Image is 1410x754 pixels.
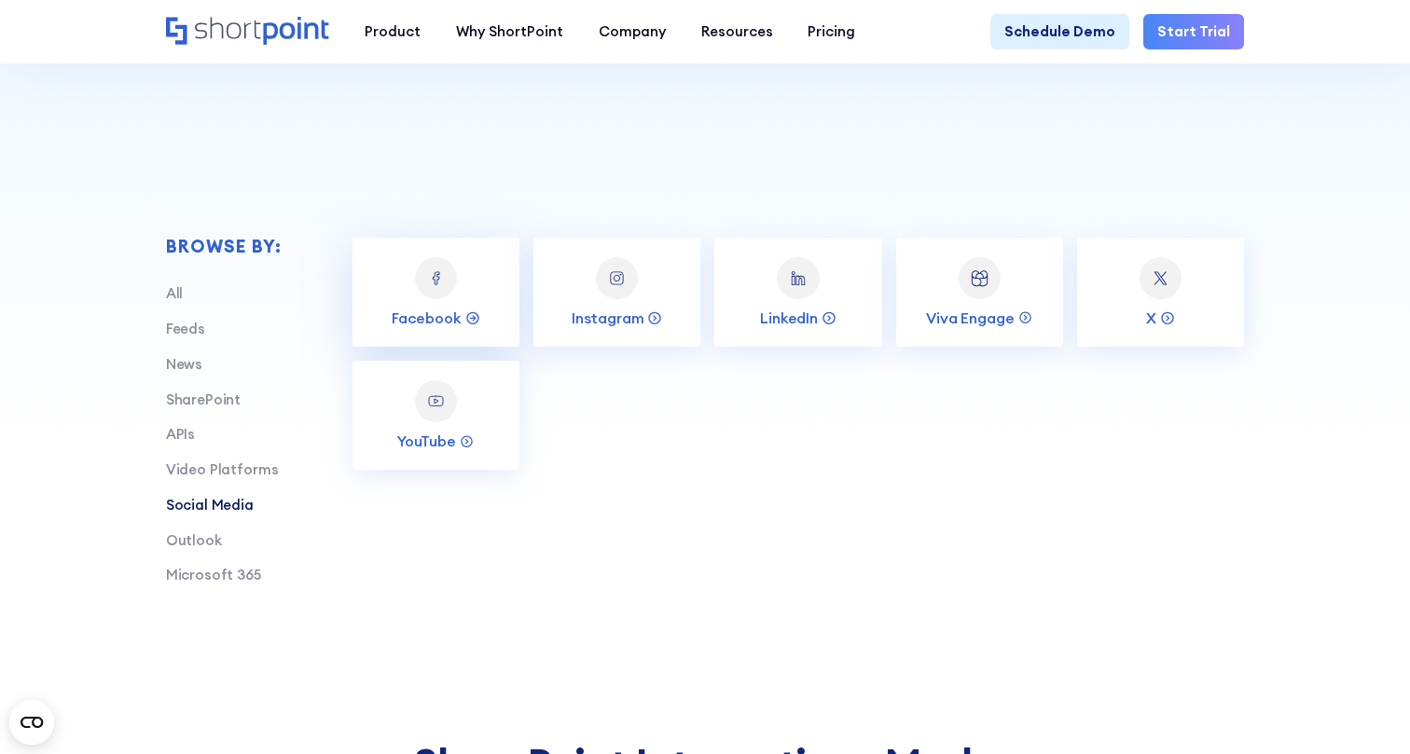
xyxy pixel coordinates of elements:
img: Instagram [606,267,628,289]
iframe: Chat Widget [1317,665,1410,754]
div: Resources [701,21,773,43]
a: Product [347,14,438,49]
a: Social Media [166,496,254,514]
a: Microsoft 365 [166,566,261,583]
img: Viva Engage [969,267,990,289]
a: Resources [684,14,791,49]
p: Instagram [572,308,644,328]
a: Feeds [166,320,205,337]
a: All [166,284,184,302]
p: Viva Engage [926,308,1014,328]
a: Why ShortPoint [438,14,581,49]
div: Browse by: [166,238,282,255]
div: Why ShortPoint [456,21,563,43]
a: SharePoint [166,391,242,408]
a: Start Trial [1143,14,1244,49]
img: LinkedIn [788,267,809,289]
p: YouTube [397,432,456,451]
a: Schedule Demo [990,14,1129,49]
img: X [1150,267,1171,289]
button: Open CMP widget [9,700,54,745]
img: Facebook [425,267,447,289]
div: Company [599,21,666,43]
a: Outlook [166,531,222,549]
a: Home [166,17,330,47]
a: Pricing [790,14,873,49]
a: APIs [166,425,195,443]
div: Pricing [808,21,855,43]
a: Viva EngageViva Engage [896,238,1063,347]
a: Company [581,14,684,49]
img: YouTube [425,391,447,412]
a: News [166,355,202,373]
a: InstagramInstagram [533,238,700,347]
p: LinkedIn [760,308,818,328]
a: FacebookFacebook [352,238,519,347]
p: Facebook [392,308,462,328]
a: LinkedInLinkedIn [714,238,881,347]
div: Product [365,21,421,43]
a: Video Platforms [166,460,279,478]
a: XX [1077,238,1244,347]
p: X [1146,308,1156,328]
a: YouTubeYouTube [352,361,519,470]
